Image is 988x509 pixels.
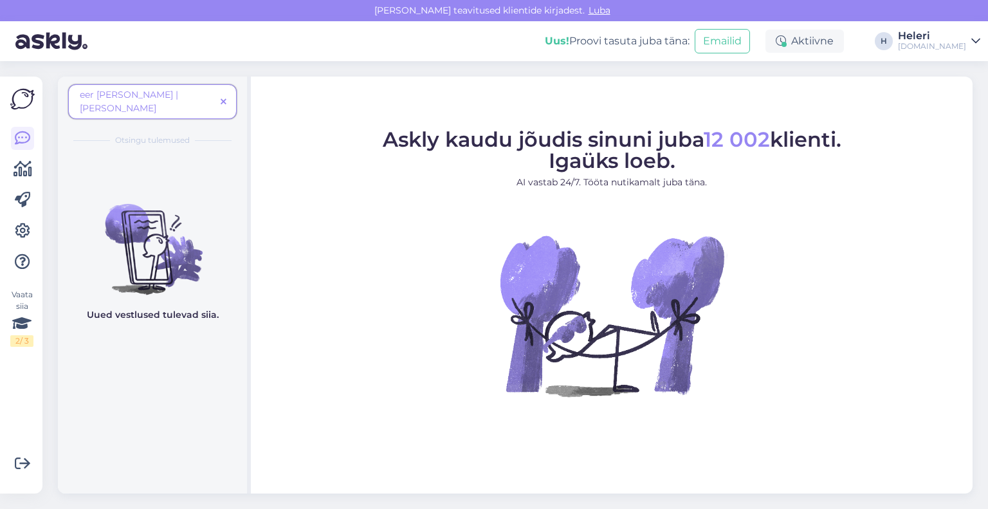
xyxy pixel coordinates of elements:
span: Askly kaudu jõudis sinuni juba klienti. Igaüks loeb. [383,127,841,173]
p: Uued vestlused tulevad siia. [87,308,219,322]
div: Aktiivne [765,30,844,53]
img: No chats [58,181,247,297]
span: Otsingu tulemused [115,134,190,146]
b: Uus! [545,35,569,47]
span: 12 002 [704,127,770,152]
img: Askly Logo [10,87,35,111]
div: Vaata siia [10,289,33,347]
div: 2 / 3 [10,335,33,347]
div: Heleri [898,31,966,41]
span: | [176,89,178,100]
img: No Chat active [496,199,727,431]
div: Proovi tasuta juba täna: [545,33,690,49]
a: Heleri[DOMAIN_NAME] [898,31,980,51]
span: eer [PERSON_NAME] [PERSON_NAME] [80,89,181,114]
div: [DOMAIN_NAME] [898,41,966,51]
div: H [875,32,893,50]
p: AI vastab 24/7. Tööta nutikamalt juba täna. [383,176,841,189]
span: Luba [585,5,614,16]
button: Emailid [695,29,750,53]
